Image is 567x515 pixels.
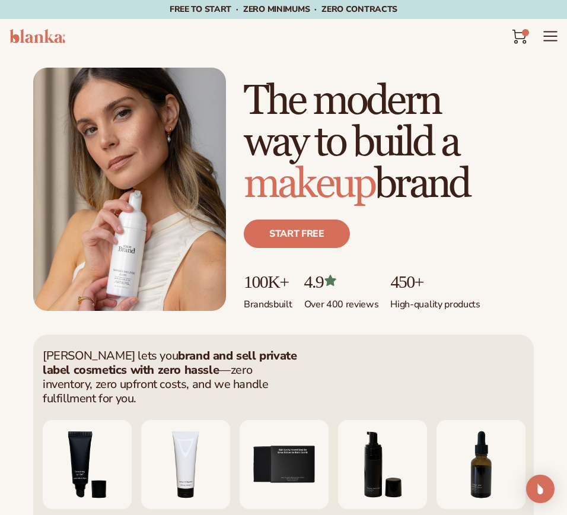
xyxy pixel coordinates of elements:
[43,348,297,378] strong: brand and sell private label cosmetics with zero hassle
[43,420,132,509] img: Smoothing lip balm.
[244,81,534,205] h1: The modern way to build a brand
[244,272,292,291] p: 100K+
[43,349,298,406] p: [PERSON_NAME] lets you —zero inventory, zero upfront costs, and we handle fulfillment for you.
[170,4,397,15] span: Free to start · ZERO minimums · ZERO contracts
[543,29,558,43] summary: Menu
[338,420,427,509] img: Foaming beard wash.
[9,29,65,43] img: logo
[304,272,379,291] p: 4.9
[240,420,329,509] img: Nature bar of soap.
[33,68,226,311] img: Female holding tanning mousse.
[390,272,480,291] p: 450+
[437,420,525,509] img: Collagen and retinol serum.
[390,291,480,311] p: High-quality products
[244,291,292,311] p: Brands built
[304,291,379,311] p: Over 400 reviews
[526,475,555,503] div: Open Intercom Messenger
[141,420,230,509] img: Vitamin c cleanser.
[244,159,374,209] span: makeup
[244,220,350,248] a: Start free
